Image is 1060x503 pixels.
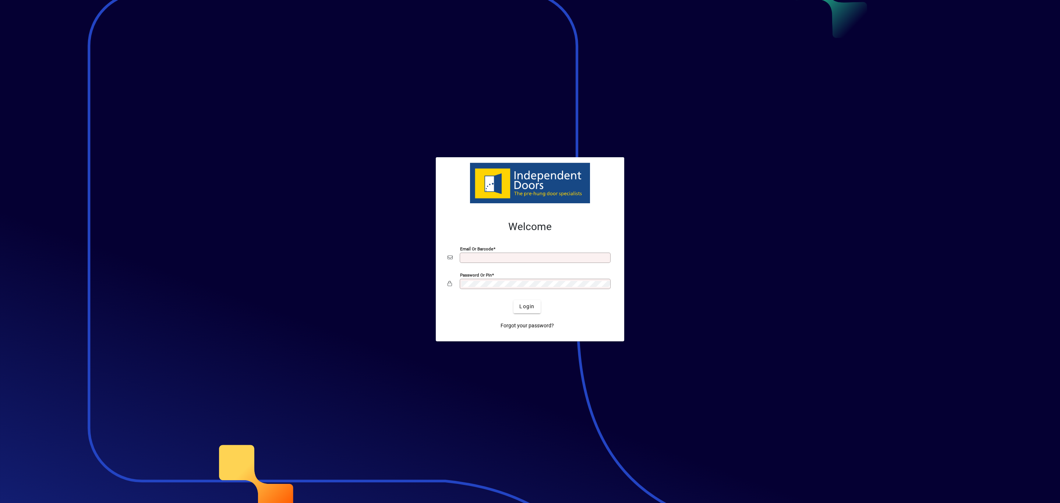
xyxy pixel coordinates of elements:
[519,303,534,310] span: Login
[460,246,493,251] mat-label: Email or Barcode
[460,272,492,277] mat-label: Password or Pin
[448,221,612,233] h2: Welcome
[501,322,554,330] span: Forgot your password?
[498,319,557,333] a: Forgot your password?
[513,300,540,313] button: Login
